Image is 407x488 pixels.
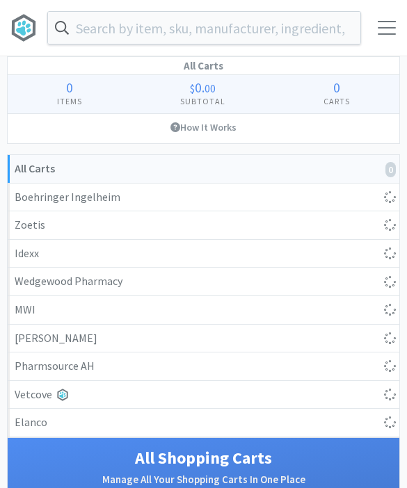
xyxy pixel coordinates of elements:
span: 0 [195,79,202,96]
h1: All Carts [8,57,399,75]
div: Zoetis [15,216,392,234]
input: Search by item, sku, manufacturer, ingredient, size... [48,12,360,44]
h4: Carts [275,95,399,108]
a: Idexx [8,240,399,268]
a: Pharmsource AH [8,352,399,381]
div: Idexx [15,245,392,263]
span: 0 [333,79,340,96]
a: Boehringer Ingelheim [8,184,399,212]
div: Boehringer Ingelheim [15,188,392,206]
i: 0 [385,162,396,177]
span: 0 [66,79,73,96]
a: Elanco [8,409,399,437]
div: Wedgewood Pharmacy [15,273,392,291]
a: All Carts0 [8,155,399,184]
h4: Subtotal [131,95,274,108]
a: How It Works [8,114,399,140]
div: . [131,81,274,95]
a: Vetcove [8,381,399,409]
h1: All Shopping Carts [22,445,385,471]
span: 00 [205,81,216,95]
div: Pharmsource AH [15,357,392,375]
a: MWI [8,296,399,325]
h4: Items [8,95,131,108]
div: MWI [15,301,392,319]
a: Zoetis [8,211,399,240]
a: Wedgewood Pharmacy [8,268,399,296]
div: Elanco [15,414,392,432]
h2: Manage All Your Shopping Carts In One Place [22,471,385,488]
strong: All Carts [15,161,55,175]
div: [PERSON_NAME] [15,330,392,348]
span: $ [190,81,195,95]
div: Vetcove [15,386,392,404]
a: [PERSON_NAME] [8,325,399,353]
